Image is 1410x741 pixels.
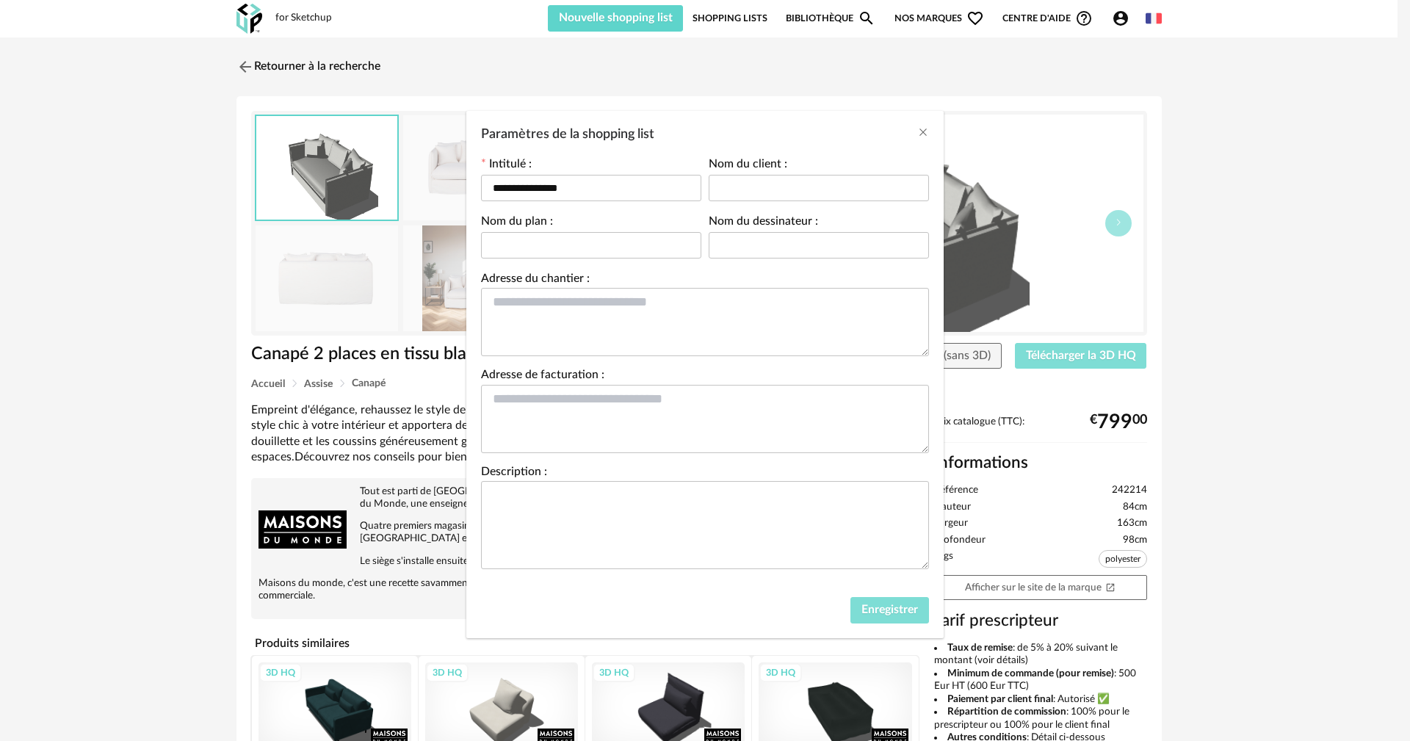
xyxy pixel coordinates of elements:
label: Nom du client : [709,159,787,173]
label: Nom du plan : [481,216,553,231]
div: Paramètres de la shopping list [466,111,944,637]
label: Intitulé : [481,159,532,173]
label: Description : [481,466,547,481]
span: Enregistrer [861,604,918,615]
span: Paramètres de la shopping list [481,128,654,141]
label: Adresse de facturation : [481,369,604,384]
button: Enregistrer [850,597,929,623]
label: Adresse du chantier : [481,273,590,288]
button: Close [917,126,929,141]
label: Nom du dessinateur : [709,216,818,231]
